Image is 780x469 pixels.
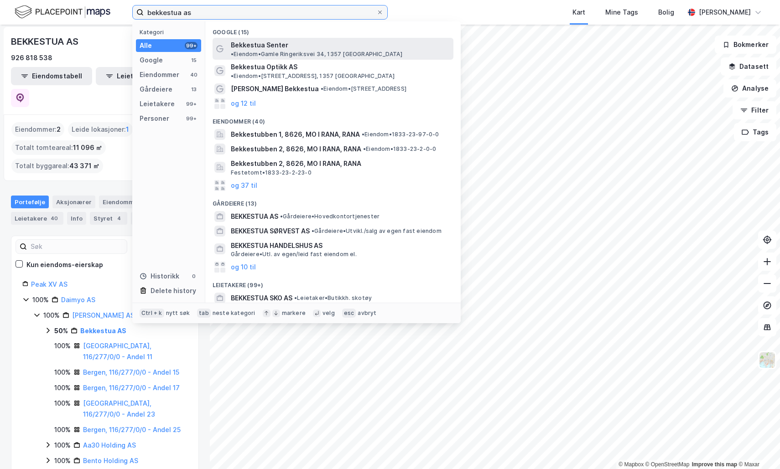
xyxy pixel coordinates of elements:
div: Ctrl + k [140,309,164,318]
div: Leide lokasjoner : [68,122,133,137]
div: Delete history [151,285,196,296]
div: 50% [54,325,68,336]
button: Filter [733,101,776,119]
button: og 10 til [231,262,256,273]
span: [PERSON_NAME] Bekkestua [231,83,319,94]
div: Portefølje [11,196,49,208]
div: Kategori [140,29,201,36]
div: 100% [54,424,71,435]
span: • [363,145,366,152]
div: velg [322,309,335,317]
span: • [321,85,323,92]
div: 99+ [185,100,198,108]
a: OpenStreetMap [645,461,690,468]
div: 40 [49,214,60,223]
a: Improve this map [692,461,737,468]
a: [GEOGRAPHIC_DATA], 116/277/0/0 - Andel 23 [83,399,155,418]
button: Bokmerker [715,36,776,54]
div: 15 [190,57,198,64]
button: Eiendomstabell [11,67,92,85]
a: Bekkestua AS [80,327,126,335]
span: • [231,72,234,79]
div: 926 818 538 [11,52,52,63]
div: Personer [140,113,169,124]
span: Eiendom • Gamle Ringeriksvei 34, 1357 [GEOGRAPHIC_DATA] [231,51,402,58]
span: Bekkestua Senter [231,40,288,51]
a: Bergen, 116/277/0/0 - Andel 17 [83,384,180,392]
a: [GEOGRAPHIC_DATA], 116/277/0/0 - Andel 11 [83,342,152,361]
span: 1 [126,124,129,135]
button: Analyse [723,79,776,98]
div: 100% [54,455,71,466]
a: Peak XV AS [31,280,68,288]
div: 99+ [185,115,198,122]
span: • [231,51,234,57]
div: Historikk [140,271,179,282]
div: Transaksjoner [131,212,193,225]
div: markere [282,309,306,317]
div: neste kategori [213,309,255,317]
img: Z [759,351,776,369]
div: Google [140,55,163,66]
span: Bekkestua Optikk AS [231,62,297,72]
div: Styret [90,212,127,225]
div: esc [342,309,356,318]
a: Bergen, 116/277/0/0 - Andel 25 [83,426,181,433]
span: Eiendom • [STREET_ADDRESS], 1357 [GEOGRAPHIC_DATA] [231,72,395,80]
span: Bekkestubben 1, 8626, MO I RANA, RANA [231,129,360,140]
div: BEKKESTUA AS [11,34,80,49]
div: 100% [54,440,71,451]
div: Leietakere [140,98,175,109]
div: Eiendommer [99,196,155,208]
span: Eiendom • [STREET_ADDRESS] [321,85,406,93]
div: Eiendommer [140,69,179,80]
span: Eiendom • 1833-23-2-0-0 [363,145,436,153]
div: 100% [54,382,71,393]
span: Gårdeiere • Hovedkontortjenester [280,213,380,220]
div: Totalt byggareal : [11,159,103,173]
a: Bergen, 116/277/0/0 - Andel 15 [83,368,179,376]
div: 100% [54,340,71,351]
div: nytt søk [166,309,190,317]
div: 4 [114,214,124,223]
span: • [280,213,283,220]
span: Festetomt • 1833-23-2-23-0 [231,169,312,176]
span: BEKKESTUA SKO AS [231,293,292,304]
span: • [312,227,314,234]
input: Søk [27,240,127,253]
div: 99+ [185,42,198,49]
a: [PERSON_NAME] AS [72,311,135,319]
span: Bekkestubben 2, 8626, MO I RANA, RANA [231,158,450,169]
span: BEKKESTUA SØRVEST AS [231,226,310,237]
div: 100% [32,294,49,305]
div: Gårdeiere (13) [205,193,461,209]
div: avbryt [358,309,376,317]
div: Info [67,212,86,225]
span: BEKKESTUA AS [231,211,278,222]
div: [PERSON_NAME] [699,7,751,18]
button: Datasett [721,57,776,76]
span: Gårdeiere • Utl. av egen/leid fast eiendom el. [231,251,357,258]
div: Bolig [658,7,674,18]
span: Gårdeiere • Utvikl./salg av egen fast eiendom [312,227,442,235]
div: 100% [54,398,71,409]
div: Gårdeiere [140,84,172,95]
button: Leietakertabell [96,67,177,85]
div: Eiendommer : [11,122,64,137]
button: Tags [734,123,776,141]
a: Aa30 Holding AS [83,441,136,449]
div: 40 [190,71,198,78]
span: BEKKESTUA HANDELSHUS AS [231,240,450,251]
div: Kun eiendoms-eierskap [26,259,103,270]
span: Bekkestubben 2, 8626, MO I RANA, RANA [231,144,361,155]
div: Totalt tomteareal : [11,140,106,155]
div: tab [197,309,211,318]
button: og 37 til [231,180,257,191]
iframe: Chat Widget [734,425,780,469]
div: 13 [190,86,198,93]
div: Leietakere (99+) [205,274,461,291]
a: Bento Holding AS [83,457,138,464]
span: • [294,294,297,301]
span: 11 096 ㎡ [73,142,102,153]
input: Søk på adresse, matrikkel, gårdeiere, leietakere eller personer [144,5,376,19]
